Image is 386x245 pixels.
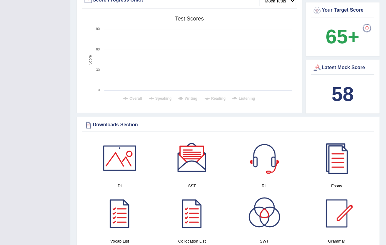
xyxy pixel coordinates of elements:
tspan: Overall [129,96,142,101]
tspan: Reading [211,96,226,101]
h4: DI [87,183,153,189]
text: 90 [96,27,100,31]
div: Your Target Score [313,6,373,15]
tspan: Writing [185,96,197,101]
h4: RL [231,183,298,189]
tspan: Speaking [155,96,171,101]
text: 60 [96,47,100,51]
tspan: Score [88,55,92,65]
tspan: Listening [239,96,255,101]
div: Latest Mock Score [313,63,373,72]
h4: Vocab List [87,238,153,244]
b: 58 [332,83,354,105]
b: 65+ [326,25,359,48]
tspan: Test scores [175,16,204,22]
h4: Essay [304,183,370,189]
h4: Grammar [304,238,370,244]
h4: SWT [231,238,298,244]
text: 0 [98,88,100,92]
text: 30 [96,68,100,72]
h4: SST [159,183,225,189]
div: Downloads Section [84,121,373,130]
h4: Collocation List [159,238,225,244]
